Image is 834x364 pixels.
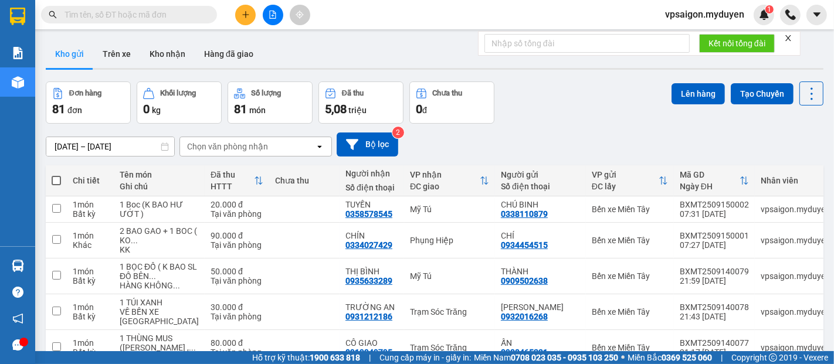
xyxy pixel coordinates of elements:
div: Bến xe Miền Tây [592,205,668,214]
span: question-circle [12,287,23,298]
span: ... [149,271,156,281]
div: Tại văn phòng [211,348,263,357]
div: CHÍ [501,231,580,240]
div: VỀ BẾN XE CẦN THƠ [120,307,199,326]
div: 1 món [73,267,108,276]
input: Tìm tên, số ĐT hoặc mã đơn [65,8,203,21]
div: CHÍN [345,231,398,240]
span: Miền Bắc [628,351,712,364]
th: Toggle SortBy [404,165,495,196]
div: vpsaigon.myduyen [761,205,830,214]
div: Bất kỳ [73,276,108,285]
div: 0919949795 [345,348,392,357]
div: vpsaigon.myduyen [761,271,830,281]
input: Nhập số tổng đài [484,34,690,53]
div: 1 món [73,231,108,240]
span: 81 [234,102,247,116]
div: BXMT2509140079 [680,267,749,276]
div: 07:27 [DATE] [680,240,749,250]
div: Bến xe Miền Tây [592,307,668,317]
span: message [12,339,23,351]
div: Tại văn phòng [211,276,263,285]
div: Bất kỳ [73,209,108,219]
span: Kết nối tổng đài [708,37,765,50]
button: Chưa thu0đ [409,81,494,124]
button: Kho nhận [140,40,195,68]
svg: open [315,142,324,151]
div: THỊ BÌNH [345,267,398,276]
span: notification [12,313,23,324]
div: BXMT2509140078 [680,302,749,312]
img: icon-new-feature [759,9,769,20]
div: BXMT2509150001 [680,231,749,240]
button: Tạo Chuyến [731,83,794,104]
button: Số lượng81món [228,81,313,124]
div: 0908465231 [501,348,548,357]
span: Hỗ trợ kỹ thuật: [252,351,360,364]
div: Tại văn phòng [211,240,263,250]
span: plus [242,11,250,19]
div: 0931212186 [345,312,392,321]
div: vpsaigon.myduyen [761,343,830,352]
input: Select a date range. [46,137,174,156]
div: Bến xe Miền Tây [592,271,668,281]
span: đ [422,106,427,115]
sup: 2 [392,127,404,138]
div: Bất kỳ [73,312,108,321]
img: warehouse-icon [12,76,24,89]
button: Kho gửi [46,40,93,68]
div: Bến xe Miền Tây [592,343,668,352]
div: Tại văn phòng [211,312,263,321]
span: 1 [767,5,771,13]
span: 81 [52,102,65,116]
span: file-add [269,11,277,19]
span: 0 [143,102,150,116]
div: ẤN [501,338,580,348]
button: Khối lượng0kg [137,81,222,124]
div: Số lượng [251,89,281,97]
span: Cung cấp máy in - giấy in: [379,351,471,364]
span: 0 [416,102,422,116]
div: 0358578545 [345,209,392,219]
button: aim [290,5,310,25]
div: vpsaigon.myduyen [761,307,830,317]
div: Trạm Sóc Trăng [410,343,489,352]
div: 21:43 [DATE] [680,312,749,321]
span: đơn [67,106,82,115]
button: Bộ lọc [337,132,398,157]
div: KK [120,245,199,254]
div: 21:17 [DATE] [680,348,749,357]
div: TUYỀN [345,200,398,209]
strong: 0708 023 035 - 0935 103 250 [511,353,618,362]
div: 1 món [73,338,108,348]
div: 0338110879 [501,209,548,219]
div: Khối lượng [160,89,196,97]
div: 1 món [73,302,108,312]
div: Nhân viên [761,176,830,185]
div: VP nhận [410,170,480,179]
span: 5,08 [325,102,347,116]
div: 20.000 đ [211,200,263,209]
strong: 0369 525 060 [662,353,712,362]
img: phone-icon [785,9,796,20]
div: HTTT [211,182,254,191]
div: Đã thu [211,170,254,179]
span: | [369,351,371,364]
th: Toggle SortBy [205,165,269,196]
div: Chọn văn phòng nhận [187,141,268,152]
div: Ghi chú [120,182,199,191]
div: Số điện thoại [345,183,398,192]
div: CHÚ BINH [501,200,580,209]
span: ... [173,281,180,290]
div: ĐC lấy [592,182,659,191]
div: Số điện thoại [501,182,580,191]
div: 1 THÙNG MUS (K BAO HƯ , BỂ ) [120,334,199,352]
div: 30.000 đ [211,302,263,312]
div: Tại văn phòng [211,209,263,219]
sup: 1 [765,5,774,13]
div: Đã thu [342,89,364,97]
th: Toggle SortBy [586,165,674,196]
div: TRƯỜNG AN [345,302,398,312]
div: NHẬT QUANG [501,302,580,312]
img: solution-icon [12,47,24,59]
